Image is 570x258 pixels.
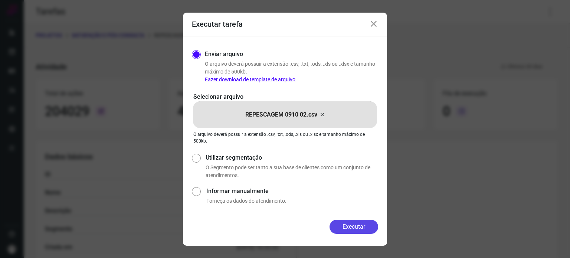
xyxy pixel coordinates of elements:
p: O arquivo deverá possuir a extensão .csv, .txt, .ods, .xls ou .xlsx e tamanho máximo de 500kb. [205,60,378,84]
label: Utilizar segmentação [206,153,378,162]
label: Informar manualmente [206,187,378,196]
p: O Segmento pode ser tanto a sua base de clientes como um conjunto de atendimentos. [206,164,378,179]
p: Selecionar arquivo [193,92,377,101]
a: Fazer download de template de arquivo [205,76,295,82]
button: Executar [330,220,378,234]
label: Enviar arquivo [205,50,243,59]
p: O arquivo deverá possuir a extensão .csv, .txt, .ods, .xls ou .xlsx e tamanho máximo de 500kb. [193,131,377,144]
p: REPESCAGEM 0910 02.csv [245,110,317,119]
p: Forneça os dados do atendimento. [206,197,378,205]
h3: Executar tarefa [192,20,243,29]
